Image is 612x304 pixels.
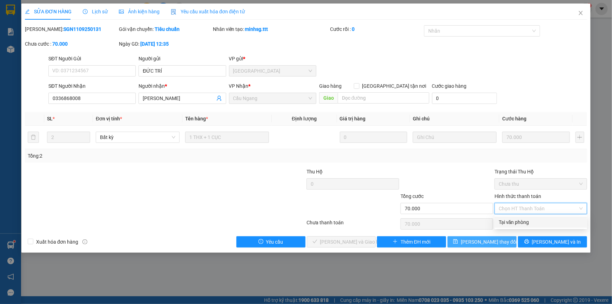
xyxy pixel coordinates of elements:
span: Nhận: [46,6,62,13]
button: plus [576,132,584,143]
button: check[PERSON_NAME] và Giao hàng [307,236,376,247]
span: plus [393,239,398,245]
span: Sài Gòn [233,66,312,76]
span: Giao hàng [319,83,342,89]
input: VD: Bàn, Ghế [185,132,269,143]
span: VP Nhận [229,83,249,89]
span: picture [119,9,124,14]
button: printer[PERSON_NAME] và In [518,236,587,247]
div: Gói vận chuyển: [119,25,211,33]
span: Tổng cước [401,193,424,199]
button: save[PERSON_NAME] thay đổi [448,236,517,247]
input: Dọc đường [338,92,429,104]
div: Người gửi [139,55,226,62]
span: user-add [216,95,222,101]
b: 70.000 [52,41,68,47]
span: Chọn HT Thanh Toán [499,203,583,214]
label: Cước giao hàng [432,83,467,89]
div: 0912867746 [46,30,117,40]
b: [DATE] 12:35 [140,41,169,47]
div: VP gửi [229,55,316,62]
span: [PERSON_NAME] và In [532,238,581,246]
div: THƯ [46,22,117,30]
span: clock-circle [83,9,88,14]
div: Trạng thái Thu Hộ [495,168,587,176]
span: [GEOGRAPHIC_DATA] tận nơi [359,82,429,90]
span: Xuất hóa đơn hàng [33,238,81,246]
span: [PERSON_NAME] thay đổi [461,238,517,246]
button: Close [571,4,591,23]
span: Chưa thu [499,179,583,189]
span: Yêu cầu xuất hóa đơn điện tử [171,9,245,14]
span: Yêu cầu [266,238,283,246]
div: Người nhận [139,82,226,90]
b: minhsg.ttt [245,26,268,32]
span: SỬA ĐƠN HÀNG [25,9,72,14]
span: Cước hàng [502,116,526,121]
button: exclamation-circleYêu cầu [236,236,305,247]
span: Cầu Ngang [233,93,312,104]
span: Thu Hộ [307,169,323,174]
img: icon [171,9,176,15]
div: Cước rồi : [330,25,423,33]
input: Cước giao hàng [432,93,497,104]
span: Giá trị hàng [340,116,366,121]
button: plusThêm ĐH mới [377,236,446,247]
input: 0 [502,132,570,143]
div: Cầu Ngang [6,6,41,23]
span: Giao [319,92,338,104]
b: SGN1109250131 [63,26,101,32]
b: Tiêu chuẩn [155,26,180,32]
div: [GEOGRAPHIC_DATA] [46,6,117,22]
span: save [453,239,458,245]
div: SĐT Người Gửi [48,55,136,62]
span: close [578,10,584,16]
div: 20.000 [5,44,42,53]
div: SĐT Người Nhận [48,82,136,90]
span: info-circle [82,239,87,244]
span: Định lượng [292,116,317,121]
th: Ghi chú [410,112,499,126]
span: Tên hàng [185,116,208,121]
input: 0 [340,132,408,143]
div: Tổng: 2 [28,152,236,160]
span: Lịch sử [83,9,108,14]
span: printer [524,239,529,245]
button: delete [28,132,39,143]
span: Ảnh kiện hàng [119,9,160,14]
div: Chưa cước : [25,40,117,48]
div: [PERSON_NAME]: [25,25,117,33]
b: 0 [352,26,355,32]
div: Nhân viên tạo: [213,25,329,33]
span: Thêm ĐH mới [401,238,430,246]
span: Đơn vị tính [96,116,122,121]
span: CR : [5,45,16,52]
span: Bất kỳ [100,132,175,143]
span: exclamation-circle [258,239,263,245]
label: Hình thức thanh toán [495,193,541,199]
div: Tại văn phòng [499,218,583,226]
input: Ghi Chú [413,132,497,143]
span: SL [47,116,53,121]
span: Gửi: [6,7,17,14]
div: Ngày GD: [119,40,211,48]
span: edit [25,9,30,14]
div: Chưa thanh toán [306,219,400,231]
